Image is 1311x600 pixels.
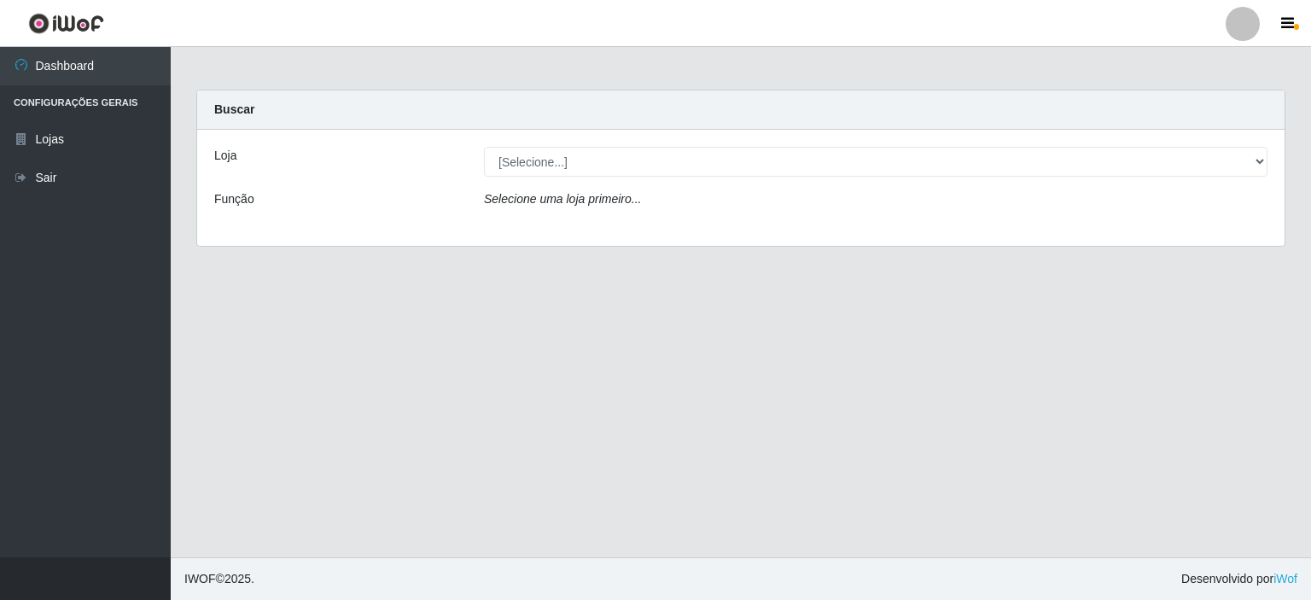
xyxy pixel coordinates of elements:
[214,147,236,165] label: Loja
[28,13,104,34] img: CoreUI Logo
[214,190,254,208] label: Função
[214,102,254,116] strong: Buscar
[1181,570,1297,588] span: Desenvolvido por
[1273,572,1297,585] a: iWof
[184,572,216,585] span: IWOF
[484,192,641,206] i: Selecione uma loja primeiro...
[184,570,254,588] span: © 2025 .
